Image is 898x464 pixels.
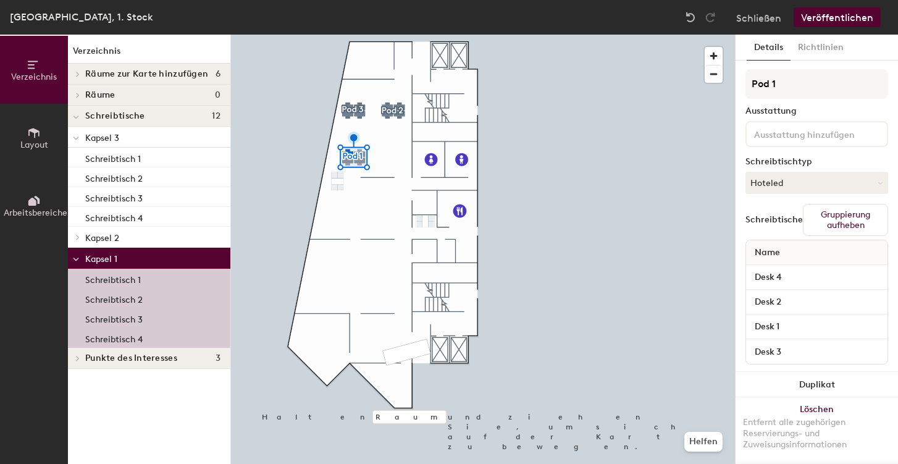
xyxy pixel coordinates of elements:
font: Schreibtischtyp [745,156,812,167]
font: Verzeichnis [11,72,57,82]
font: Layout [20,140,48,150]
input: Unbenannter Schreibtisch [749,318,885,335]
font: Kapsel 1 [85,254,117,264]
font: Schreibtisch 3 [85,314,143,325]
button: Details [747,35,791,61]
font: Duplikat [799,379,835,390]
font: Kapsel 2 [85,233,119,243]
input: Unbenannter Schreibtisch [749,293,885,311]
font: Gruppierung aufheben [821,209,870,230]
button: LöschenEntfernt alle zugehörigen Reservierungs- und Zuweisungsinformationen [736,397,898,463]
font: Räume zur Karte hinzufügen [85,69,208,79]
font: Schreibtische [745,214,803,225]
font: Details [754,42,783,53]
button: Schließen [736,7,781,27]
button: Richtlinien [791,35,851,61]
font: Hoteled [750,178,783,188]
button: Hoteled [745,172,888,194]
font: 12 [212,111,220,121]
font: Schreibtisch 1 [85,275,141,285]
font: Löschen [800,404,834,415]
font: Schreibtisch 4 [85,334,143,345]
img: Rückgängig machen [684,11,697,23]
font: 0 [215,90,220,100]
font: Schreibtisch 4 [85,213,143,224]
font: Name [755,247,780,258]
font: Richtlinien [798,42,844,53]
font: [GEOGRAPHIC_DATA], 1. Stock [10,11,153,23]
font: Veröffentlichen [801,12,873,23]
button: Helfen [684,432,723,452]
font: 3 [216,353,220,363]
font: Räume [85,90,115,100]
font: Punkte des Interesses [85,353,177,363]
font: Schreibtische [85,111,145,121]
font: Kapsel 3 [85,133,119,143]
font: Verzeichnis [73,46,120,56]
font: Arbeitsbereiche [4,208,67,218]
font: Ausstattung [745,106,797,116]
input: Unbenannter Schreibtisch [749,269,885,286]
img: Wiederholen [704,11,716,23]
button: Gruppierung aufheben [803,204,888,236]
input: Ausstattung hinzufügen [752,126,863,141]
button: Veröffentlichen [794,7,881,27]
font: Schreibtisch 2 [85,174,143,184]
font: Schließen [736,12,781,24]
font: Entfernt alle zugehörigen Reservierungs- und Zuweisungsinformationen [743,417,847,450]
font: 6 [216,69,220,79]
font: Schreibtisch 2 [85,295,143,305]
font: Schreibtisch 1 [85,154,141,164]
input: Unbenannter Schreibtisch [749,343,885,360]
font: Helfen [689,436,718,447]
font: Schreibtisch 3 [85,193,143,204]
button: Duplikat [736,372,898,397]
